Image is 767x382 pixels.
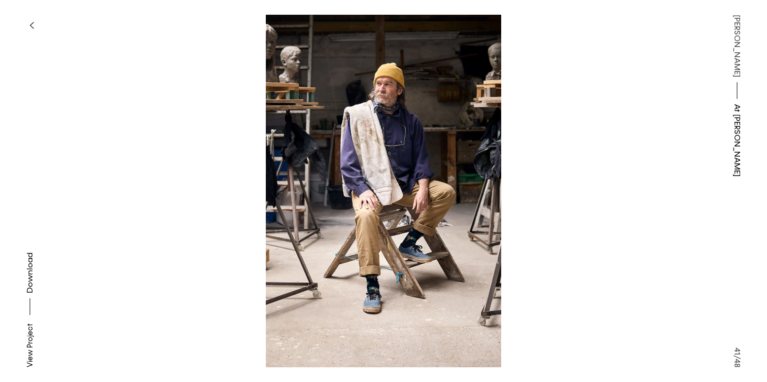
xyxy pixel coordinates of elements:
span: Download [25,253,35,293]
a: [PERSON_NAME] [731,15,743,77]
a: View Project [25,324,36,367]
button: Download asset [25,253,35,320]
span: At [PERSON_NAME] [731,104,743,177]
